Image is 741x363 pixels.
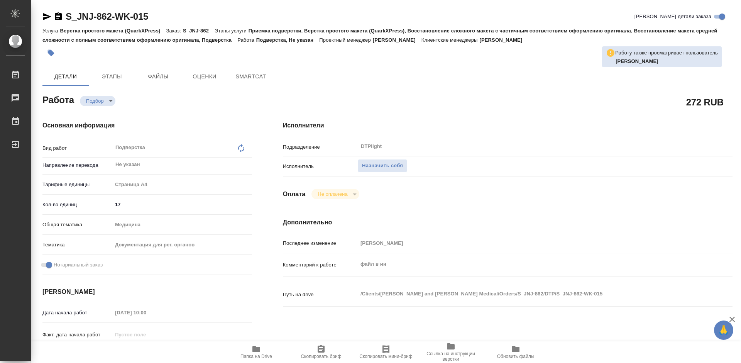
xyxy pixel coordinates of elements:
[42,92,74,106] h2: Работа
[283,239,358,247] p: Последнее изменение
[42,161,112,169] p: Направление перевода
[112,329,180,340] input: Пустое поле
[112,199,252,210] input: ✎ Введи что-нибудь
[616,58,718,65] p: Васильева Ольга
[84,98,106,104] button: Подбор
[112,307,180,318] input: Пустое поле
[283,143,358,151] p: Подразделение
[358,287,695,300] textarea: /Clients/[PERSON_NAME] and [PERSON_NAME] Medical/Orders/S_JNJ-862/DTP/S_JNJ-862-WK-015
[283,261,358,269] p: Комментарий к работе
[54,12,63,21] button: Скопировать ссылку
[112,238,252,251] div: Документация для рег. органов
[224,341,289,363] button: Папка на Drive
[54,261,103,269] span: Нотариальный заказ
[283,291,358,299] p: Путь на drive
[237,37,256,43] p: Работа
[80,96,115,106] div: Подбор
[183,28,215,34] p: S_JNJ-862
[418,341,483,363] button: Ссылка на инструкции верстки
[42,201,112,209] p: Кол-во единиц
[42,144,112,152] p: Вид работ
[240,354,272,359] span: Папка на Drive
[60,28,166,34] p: Верстка простого макета (QuarkXPress)
[42,241,112,249] p: Тематика
[717,322,730,338] span: 🙏
[42,12,52,21] button: Скопировать ссылку для ЯМессенджера
[423,351,479,362] span: Ссылка на инструкции верстки
[140,72,177,81] span: Файлы
[66,11,148,22] a: S_JNJ-862-WK-015
[42,309,112,317] p: Дата начала работ
[42,44,59,61] button: Добавить тэг
[232,72,269,81] span: SmartCat
[373,37,421,43] p: [PERSON_NAME]
[497,354,535,359] span: Обновить файлы
[42,28,717,43] p: Приемка подверстки, Верстка простого макета (QuarkXPress), Восстановление сложного макета с части...
[616,58,658,64] b: [PERSON_NAME]
[93,72,130,81] span: Этапы
[714,321,733,340] button: 🙏
[421,37,480,43] p: Клиентские менеджеры
[311,189,359,199] div: Подбор
[112,218,252,231] div: Медицина
[362,161,403,170] span: Назначить себя
[283,218,733,227] h4: Дополнительно
[166,28,183,34] p: Заказ:
[479,37,528,43] p: [PERSON_NAME]
[634,13,711,20] span: [PERSON_NAME] детали заказа
[42,331,112,339] p: Факт. дата начала работ
[315,191,350,197] button: Не оплачена
[283,121,733,130] h4: Исполнители
[42,287,252,297] h4: [PERSON_NAME]
[615,49,718,57] p: Работу также просматривает пользователь
[112,178,252,191] div: Страница А4
[358,258,695,271] textarea: файл в ин
[358,237,695,249] input: Пустое поле
[283,163,358,170] p: Исполнитель
[47,72,84,81] span: Детали
[354,341,418,363] button: Скопировать мини-бриф
[359,354,412,359] span: Скопировать мини-бриф
[358,159,407,173] button: Назначить себя
[186,72,223,81] span: Оценки
[42,181,112,188] p: Тарифные единицы
[42,121,252,130] h4: Основная информация
[289,341,354,363] button: Скопировать бриф
[686,95,724,109] h2: 272 RUB
[283,190,306,199] h4: Оплата
[483,341,548,363] button: Обновить файлы
[256,37,320,43] p: Подверстка, Не указан
[42,28,60,34] p: Услуга
[319,37,372,43] p: Проектный менеджер
[301,354,341,359] span: Скопировать бриф
[215,28,249,34] p: Этапы услуги
[42,221,112,229] p: Общая тематика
